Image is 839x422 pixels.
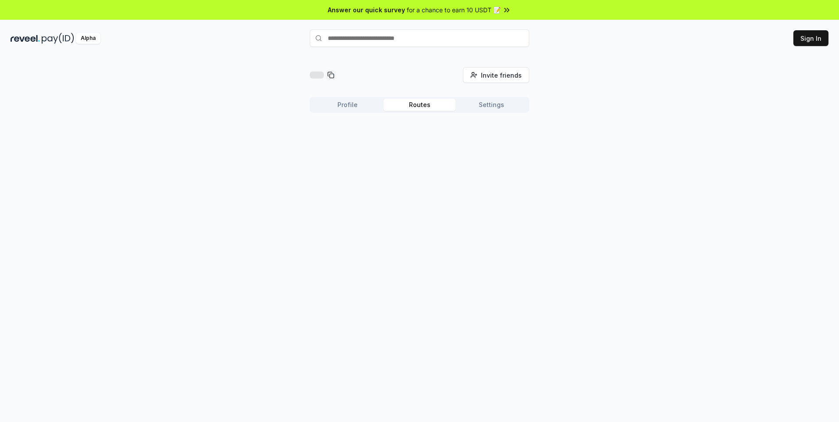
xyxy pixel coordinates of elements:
button: Profile [312,99,384,111]
img: pay_id [42,33,74,44]
div: Alpha [76,33,100,44]
span: Answer our quick survey [328,5,405,14]
button: Routes [384,99,455,111]
span: Invite friends [481,71,522,80]
span: for a chance to earn 10 USDT 📝 [407,5,501,14]
button: Settings [455,99,527,111]
button: Sign In [793,30,828,46]
button: Invite friends [463,67,529,83]
img: reveel_dark [11,33,40,44]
